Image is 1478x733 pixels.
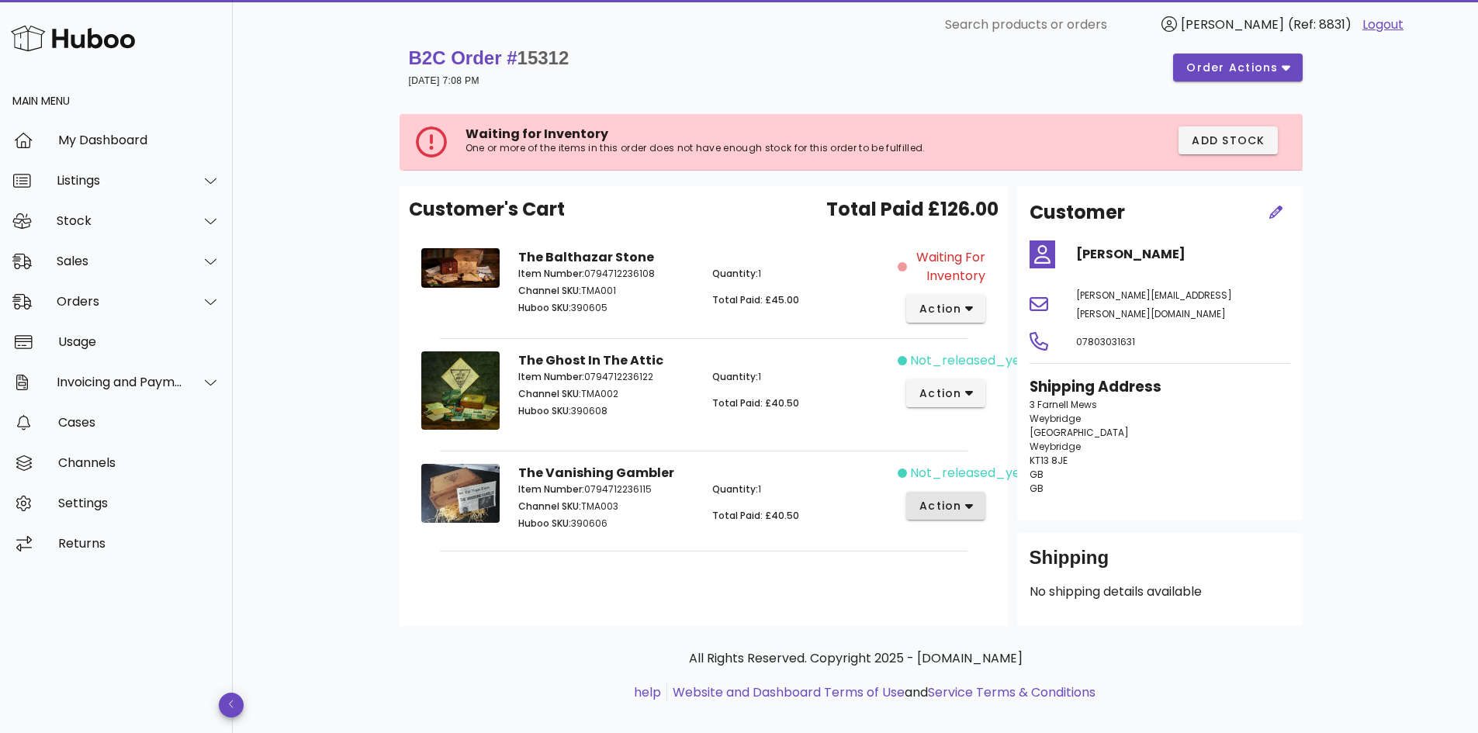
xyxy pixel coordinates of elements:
[518,404,571,417] span: Huboo SKU:
[518,284,581,297] span: Channel SKU:
[1030,412,1081,425] span: Weybridge
[826,195,999,223] span: Total Paid £126.00
[421,248,500,288] img: Product Image
[673,683,905,701] a: Website and Dashboard Terms of Use
[1030,482,1044,495] span: GB
[518,482,584,496] span: Item Number:
[712,267,758,280] span: Quantity:
[910,351,1026,370] span: not_released_yet
[712,396,799,410] span: Total Paid: £40.50
[910,248,985,285] span: Waiting for Inventory
[518,284,694,298] p: TMA001
[518,267,584,280] span: Item Number:
[518,387,581,400] span: Channel SKU:
[518,370,694,384] p: 0794712236122
[1173,54,1302,81] button: order actions
[518,500,581,513] span: Channel SKU:
[57,173,183,188] div: Listings
[910,464,1026,482] span: not_released_yet
[1181,16,1284,33] span: [PERSON_NAME]
[58,536,220,551] div: Returns
[1179,126,1278,154] button: Add Stock
[667,683,1096,702] li: and
[58,415,220,430] div: Cases
[919,386,962,402] span: action
[517,47,569,68] span: 15312
[518,517,571,530] span: Huboo SKU:
[412,649,1300,668] p: All Rights Reserved. Copyright 2025 - [DOMAIN_NAME]
[712,370,888,384] p: 1
[57,213,183,228] div: Stock
[1030,468,1044,481] span: GB
[58,133,220,147] div: My Dashboard
[518,351,663,369] strong: The Ghost In The Attic
[928,683,1096,701] a: Service Terms & Conditions
[518,267,694,281] p: 0794712236108
[1186,60,1279,76] span: order actions
[466,125,608,143] span: Waiting for Inventory
[634,683,661,701] a: help
[518,464,674,482] strong: The Vanishing Gambler
[57,375,183,389] div: Invoicing and Payments
[518,387,694,401] p: TMA002
[1191,133,1265,149] span: Add Stock
[712,482,888,496] p: 1
[906,295,986,323] button: action
[712,293,799,306] span: Total Paid: £45.00
[1030,426,1129,439] span: [GEOGRAPHIC_DATA]
[58,496,220,510] div: Settings
[1030,545,1290,583] div: Shipping
[1076,289,1232,320] span: [PERSON_NAME][EMAIL_ADDRESS][PERSON_NAME][DOMAIN_NAME]
[409,47,569,68] strong: B2C Order #
[518,248,654,266] strong: The Balthazar Stone
[1362,16,1404,34] a: Logout
[1030,583,1290,601] p: No shipping details available
[712,482,758,496] span: Quantity:
[518,301,571,314] span: Huboo SKU:
[1288,16,1352,33] span: (Ref: 8831)
[57,254,183,268] div: Sales
[421,351,500,430] img: Product Image
[919,301,962,317] span: action
[1030,454,1068,467] span: KT13 8JE
[1030,199,1125,226] h2: Customer
[919,498,962,514] span: action
[906,379,986,407] button: action
[409,195,565,223] span: Customer's Cart
[712,370,758,383] span: Quantity:
[518,500,694,513] p: TMA003
[1030,440,1081,453] span: Weybridge
[712,267,888,281] p: 1
[906,492,986,520] button: action
[518,517,694,531] p: 390606
[58,455,220,470] div: Channels
[712,509,799,522] span: Total Paid: £40.50
[1076,245,1290,264] h4: [PERSON_NAME]
[57,294,183,309] div: Orders
[518,482,694,496] p: 0794712236115
[58,334,220,349] div: Usage
[11,22,135,55] img: Huboo Logo
[518,404,694,418] p: 390608
[409,75,479,86] small: [DATE] 7:08 PM
[1030,398,1097,411] span: 3 Farnell Mews
[466,142,1014,154] p: One or more of the items in this order does not have enough stock for this order to be fulfilled.
[1030,376,1290,398] h3: Shipping Address
[518,370,584,383] span: Item Number:
[421,464,500,523] img: Product Image
[518,301,694,315] p: 390605
[1076,335,1135,348] span: 07803031631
